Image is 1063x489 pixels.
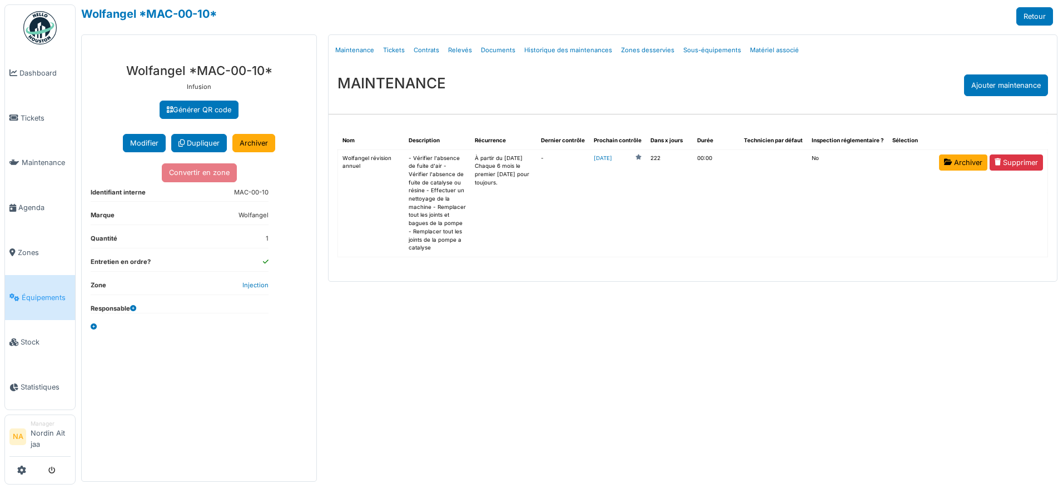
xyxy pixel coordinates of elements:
dd: 1 [266,234,269,243]
th: Nom [338,132,404,149]
a: Maintenance [331,37,379,63]
td: 222 [646,149,693,257]
th: Description [404,132,470,149]
dt: Quantité [91,234,117,248]
td: À partir du [DATE] Chaque 6 mois le premier [DATE] pour toujours. [470,149,537,257]
li: Nordin Ait jaa [31,420,71,454]
span: Dashboard [19,68,71,78]
th: Inspection réglementaire ? [807,132,888,149]
span: Statistiques [21,382,71,392]
div: Manager [31,420,71,428]
dd: Wolfangel [239,211,269,220]
th: Dans x jours [646,132,693,149]
a: Matériel associé [746,37,803,63]
dt: Marque [91,211,115,224]
dt: Responsable [91,304,136,313]
a: Historique des maintenances [520,37,617,63]
th: Sélection [888,132,935,149]
li: NA [9,428,26,445]
span: Équipements [22,292,71,303]
h3: Wolfangel *MAC-00-10* [91,63,307,78]
div: Ajouter maintenance [964,74,1048,96]
a: Stock [5,320,75,365]
h3: MAINTENANCE [337,74,446,92]
a: Équipements [5,275,75,320]
dt: Entretien en ordre? [91,257,151,271]
a: [DATE] [594,154,612,163]
dd: MAC-00-10 [234,188,269,197]
dt: Zone [91,281,106,295]
a: Tickets [379,37,409,63]
a: Générer QR code [160,101,239,119]
a: Archiver [939,154,987,171]
td: - Vérifier l'absence de fuite d'air - Vérifier l'absence de fuite de catalyse ou résine - Effectu... [404,149,470,257]
p: Infusion [91,82,307,92]
span: translation missing: fr.shared.no [812,155,819,161]
a: Sous-équipements [679,37,746,63]
dt: Identifiant interne [91,188,146,202]
a: Dupliquer [171,134,227,152]
th: Technicien par défaut [739,132,807,149]
a: Agenda [5,185,75,230]
button: Modifier [123,134,166,152]
td: Wolfangel révision annuel [338,149,404,257]
a: Retour [1016,7,1053,26]
span: Tickets [21,113,71,123]
a: Supprimer [990,154,1043,171]
a: Relevés [444,37,476,63]
a: Dashboard [5,51,75,96]
a: Injection [242,281,269,289]
span: Maintenance [22,157,71,168]
th: Prochain contrôle [589,132,646,149]
a: Maintenance [5,141,75,186]
a: Documents [476,37,520,63]
a: NA ManagerNordin Ait jaa [9,420,71,457]
td: - [537,149,589,257]
a: Zones [5,230,75,275]
span: Zones [18,247,71,258]
th: Dernier contrôle [537,132,589,149]
span: Stock [21,337,71,347]
th: Récurrence [470,132,537,149]
img: Badge_color-CXgf-gQk.svg [23,11,57,44]
a: Tickets [5,96,75,141]
span: Agenda [18,202,71,213]
a: Wolfangel *MAC-00-10* [81,7,217,21]
td: 00:00 [693,149,739,257]
a: Contrats [409,37,444,63]
th: Durée [693,132,739,149]
a: Archiver [232,134,275,152]
a: Zones desservies [617,37,679,63]
a: Statistiques [5,365,75,410]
